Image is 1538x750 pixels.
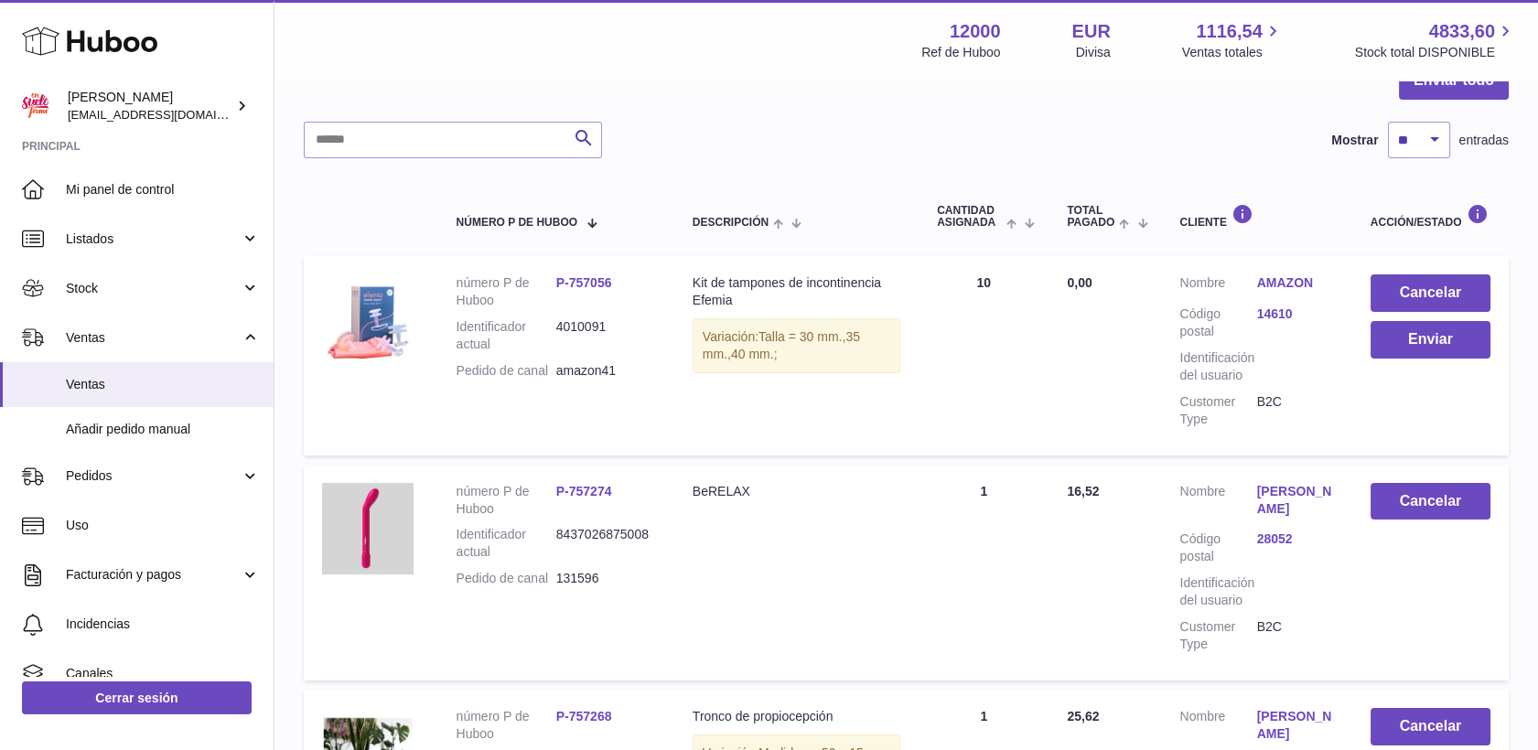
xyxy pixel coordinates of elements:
[1182,19,1284,61] a: 1116,54 Ventas totales
[1180,708,1257,747] dt: Nombre
[1371,708,1490,745] button: Cancelar
[66,280,241,297] span: Stock
[937,205,1002,229] span: Cantidad ASIGNADA
[66,517,260,534] span: Uso
[1257,274,1334,292] a: AMAZON
[22,92,49,120] img: mar@ensuelofirme.com
[68,107,269,122] span: [EMAIL_ADDRESS][DOMAIN_NAME]
[1355,44,1516,61] span: Stock total DISPONIBLE
[457,217,577,229] span: número P de Huboo
[457,708,556,743] dt: número P de Huboo
[1371,204,1490,229] div: Acción/Estado
[66,421,260,438] span: Añadir pedido manual
[1429,19,1495,44] span: 4833,60
[1331,132,1378,149] label: Mostrar
[693,318,900,373] div: Variación:
[921,44,1000,61] div: Ref de Huboo
[66,467,241,485] span: Pedidos
[1371,274,1490,312] button: Cancelar
[1180,305,1257,340] dt: Código postal
[703,329,860,361] span: Talla = 30 mm.,35 mm.,40 mm.;
[66,329,241,347] span: Ventas
[1459,132,1509,149] span: entradas
[1257,305,1334,323] a: 14610
[457,274,556,309] dt: número P de Huboo
[1180,204,1334,229] div: Cliente
[1180,349,1257,384] dt: Identificación del usuario
[1180,393,1257,428] dt: Customer Type
[1257,618,1334,653] dd: B2C
[1067,484,1099,498] span: 16,52
[322,274,414,366] img: Efemia-kit-3-tamanos-tampon-incontinencia-urinaria-paraguas-vaginal.jpg
[66,616,260,633] span: Incidencias
[1257,708,1334,743] a: [PERSON_NAME]
[556,709,612,723] a: P-757268
[1067,709,1099,723] span: 25,62
[1180,274,1257,296] dt: Nombre
[950,19,1001,44] strong: 12000
[1180,530,1257,565] dt: Código postal
[66,376,260,393] span: Ventas
[556,484,612,498] a: P-757274
[1399,62,1509,100] button: Enviar todo
[1180,574,1257,609] dt: Identificación del usuario
[556,570,656,587] dd: 131596
[66,665,260,682] span: Canales
[556,318,656,353] dd: 4010091
[1371,321,1490,359] button: Enviar
[693,274,900,309] div: Kit de tampones de incontinencia Efemia
[919,256,1049,455] td: 10
[693,483,900,500] div: BeRELAX
[457,483,556,518] dt: número P de Huboo
[1067,205,1114,229] span: Total pagado
[1180,483,1257,522] dt: Nombre
[66,181,260,198] span: Mi panel de control
[1257,393,1334,428] dd: B2C
[457,362,556,380] dt: Pedido de canal
[1180,618,1257,653] dt: Customer Type
[457,526,556,561] dt: Identificador actual
[1257,483,1334,518] a: [PERSON_NAME]
[22,681,252,714] a: Cerrar sesión
[693,217,769,229] span: Descripción
[556,275,612,290] a: P-757056
[1355,19,1516,61] a: 4833,60 Stock total DISPONIBLE
[1067,275,1092,290] span: 0,00
[457,570,556,587] dt: Pedido de canal
[322,483,414,574] img: Bgee-classic-by-esf.jpg
[1072,19,1111,44] strong: EUR
[457,318,556,353] dt: Identificador actual
[66,566,241,584] span: Facturación y pagos
[693,708,900,725] div: Tronco de propiocepción
[1257,530,1334,548] a: 28052
[1182,44,1284,61] span: Ventas totales
[919,465,1049,680] td: 1
[1196,19,1262,44] span: 1116,54
[1371,483,1490,520] button: Cancelar
[68,89,232,123] div: [PERSON_NAME]
[1076,44,1111,61] div: Divisa
[556,362,656,380] dd: amazon41
[556,526,656,561] dd: 8437026875008
[66,230,241,248] span: Listados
